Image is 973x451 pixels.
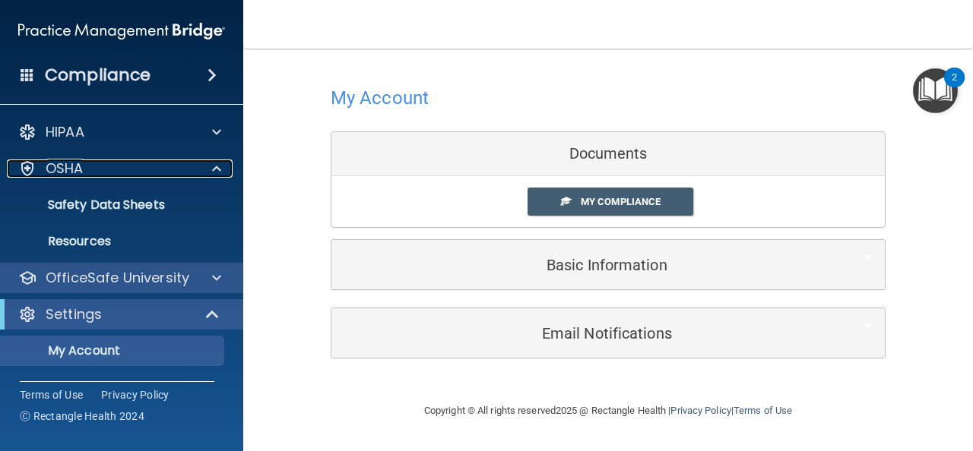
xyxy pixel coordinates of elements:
[10,380,217,395] p: Sign Out
[46,269,189,287] p: OfficeSafe University
[343,248,873,282] a: Basic Information
[20,408,144,424] span: Ⓒ Rectangle Health 2024
[670,405,731,416] a: Privacy Policy
[46,123,84,141] p: HIPAA
[18,16,225,46] img: PMB logo
[46,305,102,323] p: Settings
[18,305,220,323] a: Settings
[581,196,661,207] span: My Compliance
[331,132,885,176] div: Documents
[343,325,827,342] h5: Email Notifications
[343,257,827,273] h5: Basic Information
[952,77,957,97] div: 2
[331,386,886,435] div: Copyright © All rights reserved 2025 @ Rectangle Health | |
[101,387,170,402] a: Privacy Policy
[343,316,873,350] a: Email Notifications
[10,234,217,249] p: Resources
[45,65,151,86] h4: Compliance
[20,387,83,402] a: Terms of Use
[18,269,221,287] a: OfficeSafe University
[913,68,958,113] button: Open Resource Center, 2 new notifications
[897,346,955,404] iframe: Drift Widget Chat Controller
[18,159,221,178] a: OSHA
[734,405,792,416] a: Terms of Use
[10,343,217,358] p: My Account
[10,197,217,213] p: Safety Data Sheets
[331,88,429,108] h4: My Account
[18,123,221,141] a: HIPAA
[46,159,84,178] p: OSHA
